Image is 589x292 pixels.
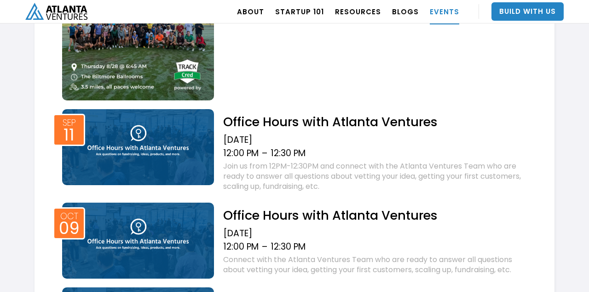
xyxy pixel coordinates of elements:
a: Build With Us [491,2,564,21]
a: Event thumbOct09Office Hours with Atlanta Ventures[DATE]12:00 PM–12:30 PMConnect with the Atlanta... [58,200,531,279]
h2: Office Hours with Atlanta Ventures [223,114,531,130]
div: 12:00 PM [223,148,259,159]
div: 12:30 PM [271,241,306,252]
div: Join us from 12PM-12:30PM and connect with the Atlanta Ventures Team who are ready to answer all ... [223,161,531,192]
div: 12:00 PM [223,241,259,252]
a: Event thumbSep11Office Hours with Atlanta Ventures[DATE]12:00 PM–12:30 PMJoin us from 12PM-12:30P... [58,107,531,194]
div: Oct [60,212,78,221]
div: [DATE] [223,134,531,146]
div: 12:30 PM [271,148,306,159]
div: [DATE] [223,228,531,239]
div: Connect with the Atlanta Ventures Team who are ready to answer all questions about vetting your i... [223,255,531,275]
img: Event thumb [62,203,214,279]
img: Event thumb [62,109,214,185]
div: – [262,241,267,252]
div: 11 [64,128,75,142]
div: 09 [59,222,80,235]
div: – [262,148,267,159]
div: Sep [63,118,76,127]
h2: Office Hours with Atlanta Ventures [223,207,531,223]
